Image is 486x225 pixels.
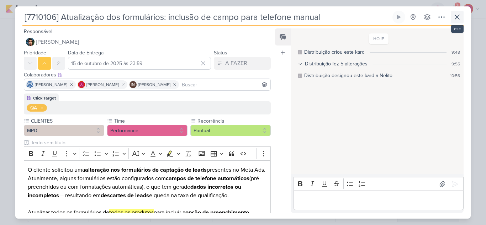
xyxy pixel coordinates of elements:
[24,125,104,136] button: MPD
[197,117,271,125] label: Recorrência
[225,59,247,68] div: A FAZER
[24,36,271,48] button: [PERSON_NAME]
[396,14,402,20] div: Ligar relógio
[214,57,271,70] button: A FAZER
[85,166,207,173] strong: alteração nos formulários de captação de leads
[22,11,391,23] input: Kard Sem Título
[24,146,271,160] div: Editor toolbar
[86,81,119,88] span: [PERSON_NAME]
[304,72,392,79] div: Distribuição designou este kard a Nelito
[30,139,271,146] input: Texto sem título
[24,71,271,79] div: Colaboradores
[451,61,460,67] div: 9:55
[109,209,154,216] mark: todos os produtos
[138,81,170,88] span: [PERSON_NAME]
[305,60,368,68] div: Distribuição fez 5 alterações
[78,81,85,88] img: Alessandra Gomes
[451,49,460,55] div: 9:48
[294,177,464,191] div: Editor toolbar
[294,191,464,210] div: Editor editing area: main
[30,117,104,125] label: CLIENTES
[190,125,271,136] button: Pontual
[68,50,104,56] label: Data de Entrega
[113,117,187,125] label: Time
[107,125,187,136] button: Performance
[36,38,79,46] span: [PERSON_NAME]
[180,80,269,89] input: Buscar
[26,81,33,88] img: Caroline Traven De Andrade
[304,48,365,56] div: Distribuição criou este kard
[24,50,46,56] label: Prioridade
[130,81,137,88] div: Isabella Machado Guimarães
[26,38,35,46] img: Nelito Junior
[101,192,149,199] strong: descartes de leads
[68,57,211,70] input: Select a date
[298,50,302,54] div: Este log é visível à todos no kard
[298,74,302,78] div: Este log é visível à todos no kard
[166,175,249,182] strong: campos de telefone automáticos
[451,25,464,33] div: esc
[214,50,227,56] label: Status
[131,83,135,87] p: IM
[30,104,37,112] div: QA
[35,81,67,88] span: [PERSON_NAME]
[450,73,460,79] div: 10:56
[33,95,56,101] div: Click Target
[28,166,267,200] p: O cliente solicitou uma presentes no Meta Ads. Atualmente, alguns formulários estão configurados ...
[24,28,52,34] label: Responsável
